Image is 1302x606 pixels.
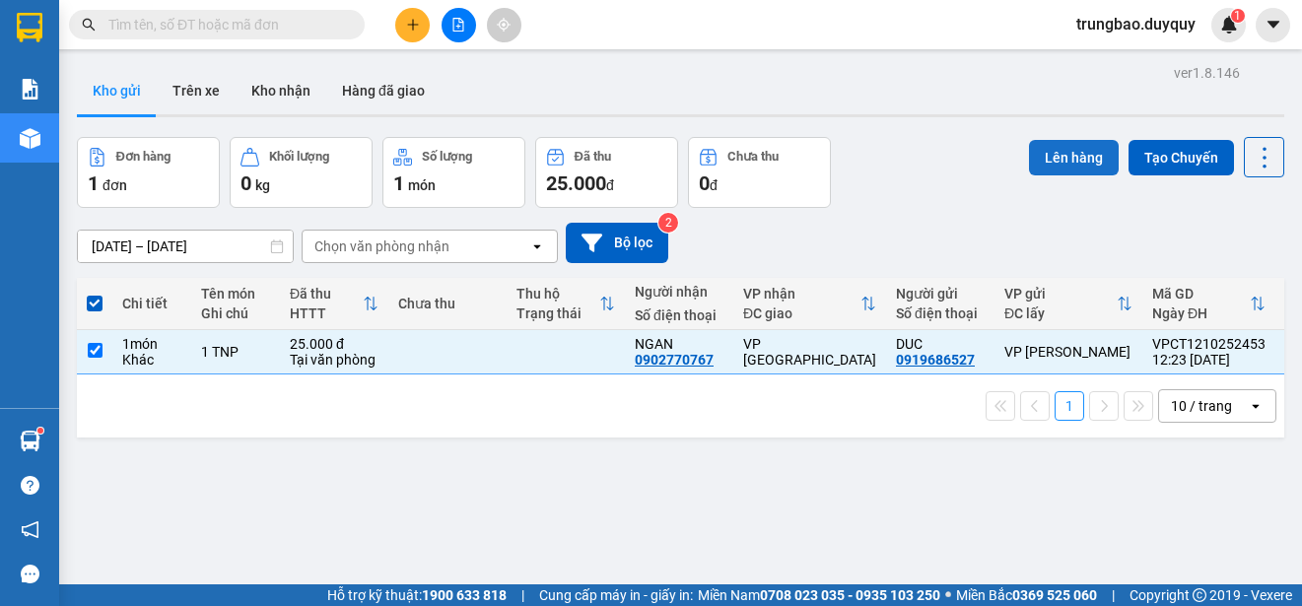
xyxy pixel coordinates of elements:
div: VP gửi [1004,286,1117,302]
div: Đơn hàng [116,150,171,164]
div: DUC [17,64,176,88]
span: đơn [103,177,127,193]
img: solution-icon [20,79,40,100]
span: đ [606,177,614,193]
span: món [408,177,436,193]
div: Tại văn phòng [290,352,378,368]
div: Ghi chú [201,305,270,321]
span: 0 [699,171,710,195]
div: Số điện thoại [635,307,723,323]
input: Select a date range. [78,231,293,262]
button: Bộ lọc [566,223,668,263]
div: 0902770767 [635,352,714,368]
img: warehouse-icon [20,128,40,149]
span: Nhận: [190,19,237,39]
sup: 1 [1231,9,1245,23]
div: Chọn văn phòng nhận [314,236,449,256]
img: logo-vxr [17,13,42,42]
button: Khối lượng0kg [230,137,373,208]
div: Thu hộ [516,286,599,302]
span: | [521,584,524,606]
div: VP [PERSON_NAME] [1004,344,1132,360]
div: VP [GEOGRAPHIC_DATA] [190,17,392,64]
span: message [21,565,39,583]
button: Kho nhận [236,67,326,114]
button: Trên xe [157,67,236,114]
button: Tạo Chuyến [1129,140,1234,175]
span: search [82,18,96,32]
span: Cung cấp máy in - giấy in: [539,584,693,606]
div: HTTT [290,305,363,321]
div: Đã thu [290,286,363,302]
img: warehouse-icon [20,431,40,451]
button: 1 [1055,391,1084,421]
div: 25.000 đ [290,336,378,352]
div: Chi tiết [122,296,181,311]
span: | [1112,584,1115,606]
div: ĐC giao [743,305,860,321]
span: 1 [88,171,99,195]
sup: 1 [37,428,43,434]
div: Trạng thái [516,305,599,321]
img: icon-new-feature [1220,16,1238,34]
div: 1 TNP [201,344,270,360]
div: Chưa thu [398,296,497,311]
div: Đã thu [575,150,611,164]
span: 1 [1234,9,1241,23]
div: VP nhận [743,286,860,302]
input: Tìm tên, số ĐT hoặc mã đơn [108,14,341,35]
button: Số lượng1món [382,137,525,208]
strong: 1900 633 818 [422,587,507,603]
div: Số điện thoại [896,305,985,321]
button: Kho gửi [77,67,157,114]
span: Miền Bắc [956,584,1097,606]
span: aim [497,18,511,32]
strong: 0708 023 035 - 0935 103 250 [760,587,940,603]
div: 0919686527 [17,88,176,115]
button: plus [395,8,430,42]
button: Chưa thu0đ [688,137,831,208]
div: 25.000 [15,127,179,151]
svg: open [529,238,545,254]
span: trungbao.duyquy [1061,12,1211,36]
span: copyright [1193,588,1206,602]
th: Toggle SortBy [507,278,625,330]
span: 0 [240,171,251,195]
div: VPCT1210252453 [1152,336,1266,352]
th: Toggle SortBy [280,278,388,330]
span: kg [255,177,270,193]
span: Hỗ trợ kỹ thuật: [327,584,507,606]
span: 1 [393,171,404,195]
div: 12:23 [DATE] [1152,352,1266,368]
th: Toggle SortBy [733,278,886,330]
div: Người gửi [896,286,985,302]
span: Gửi: [17,19,47,39]
div: 10 / trang [1171,396,1232,416]
strong: 0369 525 060 [1012,587,1097,603]
span: caret-down [1265,16,1282,34]
div: Chưa thu [727,150,779,164]
th: Toggle SortBy [1142,278,1275,330]
span: plus [406,18,420,32]
span: đ [710,177,718,193]
span: question-circle [21,476,39,495]
span: ⚪️ [945,591,951,599]
div: VP [PERSON_NAME] [17,17,176,64]
div: NGAN [190,64,392,88]
div: ĐC lấy [1004,305,1117,321]
div: Ngày ĐH [1152,305,1250,321]
span: file-add [451,18,465,32]
div: Khác [122,352,181,368]
div: Tên món [201,286,270,302]
button: Lên hàng [1029,140,1119,175]
button: Đã thu25.000đ [535,137,678,208]
th: Toggle SortBy [994,278,1142,330]
button: file-add [442,8,476,42]
div: Người nhận [635,284,723,300]
div: VP [GEOGRAPHIC_DATA] [743,336,876,368]
button: Hàng đã giao [326,67,441,114]
div: ver 1.8.146 [1174,62,1240,84]
span: Cước rồi : [15,129,88,150]
button: Đơn hàng1đơn [77,137,220,208]
div: 0902770767 [190,88,392,115]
